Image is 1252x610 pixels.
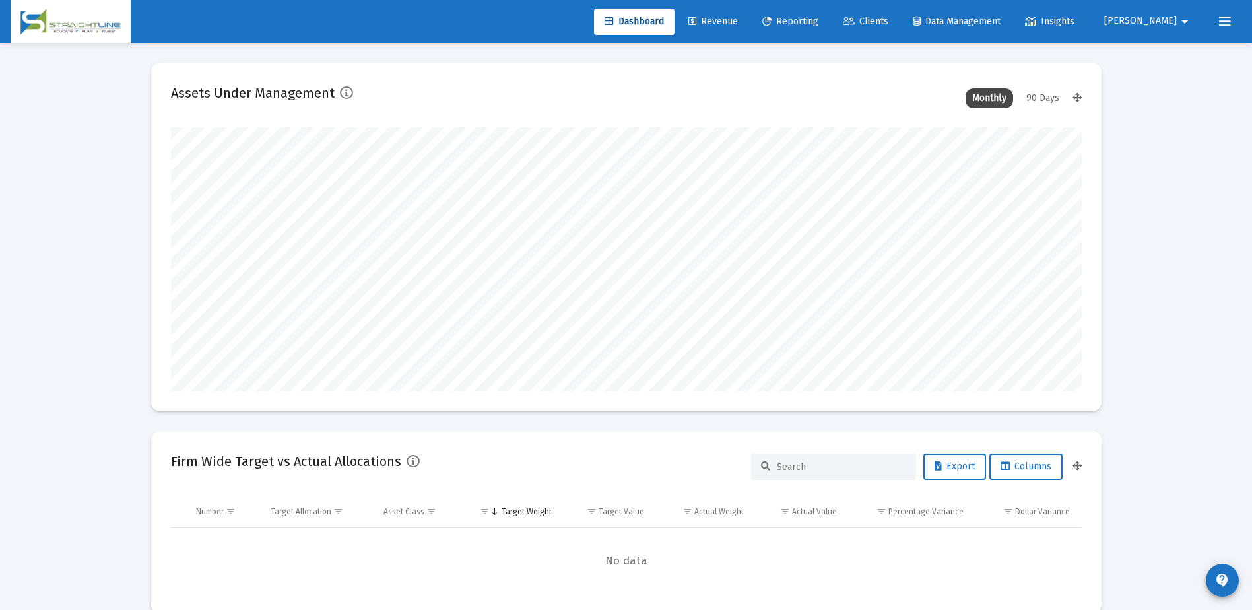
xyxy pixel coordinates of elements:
td: Column Actual Value [753,496,846,527]
span: Show filter options for column 'Actual Value' [780,506,790,516]
td: Column Actual Weight [653,496,752,527]
a: Insights [1014,9,1085,35]
span: Clients [843,16,888,27]
span: Columns [1001,461,1051,472]
h2: Firm Wide Target vs Actual Allocations [171,451,401,472]
span: Dashboard [605,16,664,27]
span: Show filter options for column 'Dollar Variance' [1003,506,1013,516]
button: Columns [989,454,1063,480]
span: Insights [1025,16,1074,27]
td: Column Dollar Variance [973,496,1081,527]
td: Column Target Weight [462,496,561,527]
span: Show filter options for column 'Actual Weight' [682,506,692,516]
div: Monthly [966,88,1013,108]
button: Export [923,454,986,480]
span: [PERSON_NAME] [1104,16,1177,27]
a: Clients [832,9,899,35]
td: Column Percentage Variance [846,496,973,527]
span: Show filter options for column 'Number' [226,506,236,516]
span: No data [171,554,1082,568]
mat-icon: contact_support [1214,572,1230,588]
a: Data Management [902,9,1011,35]
div: Number [196,506,224,517]
div: Dollar Variance [1015,506,1070,517]
div: Actual Weight [694,506,744,517]
h2: Assets Under Management [171,83,335,104]
div: Asset Class [383,506,424,517]
td: Column Target Value [561,496,654,527]
span: Show filter options for column 'Percentage Variance' [876,506,886,516]
span: Data Management [913,16,1001,27]
img: Dashboard [20,9,121,35]
span: Reporting [762,16,818,27]
div: Data grid [171,496,1082,594]
div: 90 Days [1020,88,1066,108]
div: Target Weight [502,506,552,517]
div: Actual Value [792,506,837,517]
span: Revenue [688,16,738,27]
button: [PERSON_NAME] [1088,8,1208,34]
div: Percentage Variance [888,506,964,517]
td: Column Target Allocation [261,496,374,527]
span: Show filter options for column 'Asset Class' [426,506,436,516]
div: Target Value [599,506,644,517]
a: Revenue [678,9,748,35]
span: Show filter options for column 'Target Weight' [480,506,490,516]
a: Reporting [752,9,829,35]
input: Search [777,461,906,473]
span: Show filter options for column 'Target Value' [587,506,597,516]
div: Target Allocation [271,506,331,517]
td: Column Asset Class [374,496,462,527]
td: Column Number [187,496,262,527]
span: Show filter options for column 'Target Allocation' [333,506,343,516]
mat-icon: arrow_drop_down [1177,9,1193,35]
span: Export [935,461,975,472]
a: Dashboard [594,9,675,35]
